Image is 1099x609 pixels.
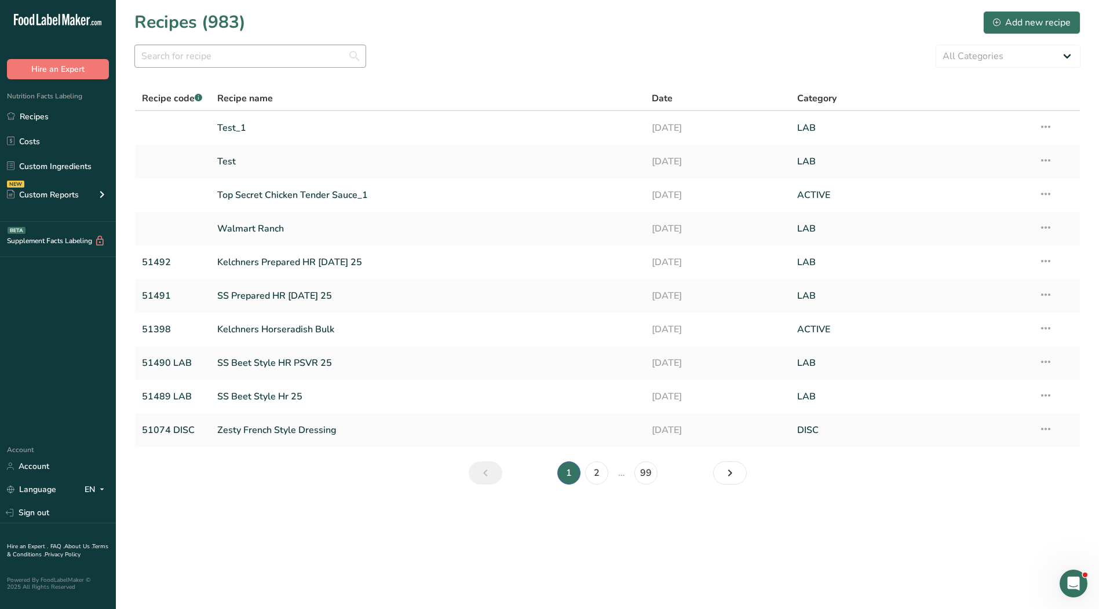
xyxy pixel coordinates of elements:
[217,351,638,375] a: SS Beet Style HR PSVR 25
[797,284,1025,308] a: LAB
[797,351,1025,375] a: LAB
[7,577,109,590] div: Powered By FoodLabelMaker © 2025 All Rights Reserved
[652,317,783,342] a: [DATE]
[134,45,366,68] input: Search for recipe
[993,16,1071,30] div: Add new recipe
[7,181,24,188] div: NEW
[797,149,1025,174] a: LAB
[8,227,25,234] div: BETA
[713,461,747,485] a: Next page
[797,250,1025,274] a: LAB
[45,551,81,559] a: Privacy Policy
[797,116,1025,140] a: LAB
[142,284,203,308] a: 51491
[217,116,638,140] a: Test_1
[85,483,109,497] div: EN
[64,542,92,551] a: About Us .
[142,317,203,342] a: 51398
[585,461,608,485] a: Page 2.
[652,418,783,442] a: [DATE]
[217,91,273,105] span: Recipe name
[797,91,837,105] span: Category
[469,461,502,485] a: Previous page
[142,418,203,442] a: 51074 DISC
[634,461,658,485] a: Page 99.
[1060,570,1087,597] iframe: Intercom live chat
[652,183,783,207] a: [DATE]
[797,418,1025,442] a: DISC
[652,91,673,105] span: Date
[652,149,783,174] a: [DATE]
[797,384,1025,409] a: LAB
[217,418,638,442] a: Zesty French Style Dressing
[217,183,638,207] a: Top Secret Chicken Tender Sauce_1
[142,250,203,274] a: 51492
[217,250,638,274] a: Kelchners Prepared HR [DATE] 25
[7,542,108,559] a: Terms & Conditions .
[652,116,783,140] a: [DATE]
[217,317,638,342] a: Kelchners Horseradish Bulk
[217,284,638,308] a: SS Prepared HR [DATE] 25
[983,11,1080,34] button: Add new recipe
[7,189,79,201] div: Custom Reports
[797,217,1025,241] a: LAB
[652,351,783,375] a: [DATE]
[217,384,638,409] a: SS Beet Style Hr 25
[50,542,64,551] a: FAQ .
[217,149,638,174] a: Test
[7,542,48,551] a: Hire an Expert .
[7,59,109,79] button: Hire an Expert
[134,9,246,35] h1: Recipes (983)
[652,217,783,241] a: [DATE]
[652,384,783,409] a: [DATE]
[142,384,203,409] a: 51489 LAB
[652,250,783,274] a: [DATE]
[217,217,638,241] a: Walmart Ranch
[797,183,1025,207] a: ACTIVE
[797,317,1025,342] a: ACTIVE
[142,351,203,375] a: 51490 LAB
[7,479,56,500] a: Language
[142,92,202,105] span: Recipe code
[652,284,783,308] a: [DATE]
